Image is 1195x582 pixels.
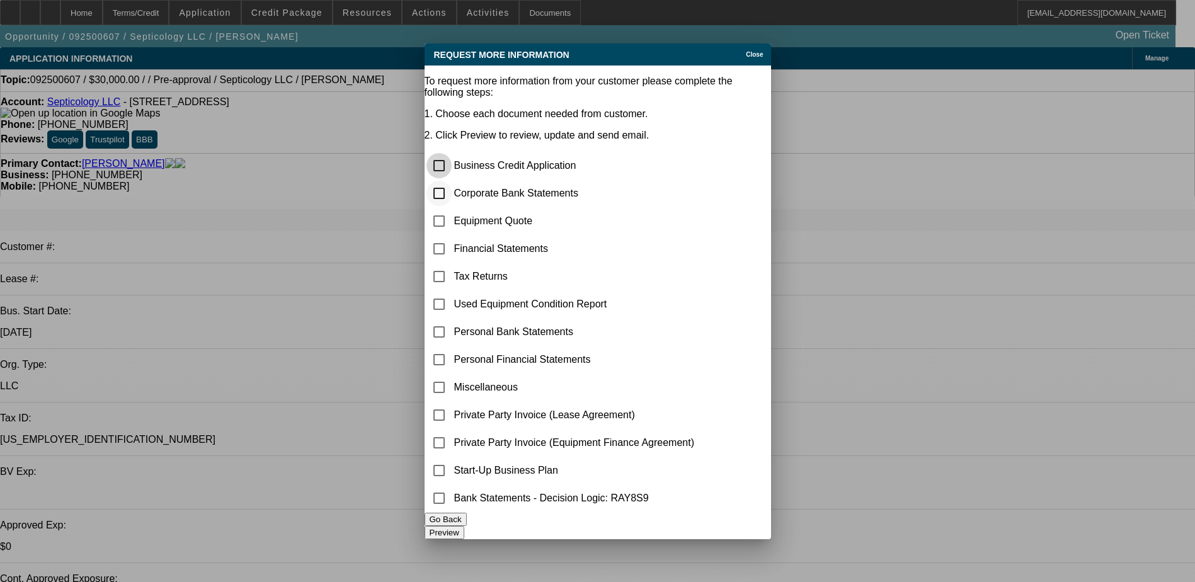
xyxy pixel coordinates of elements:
[454,374,695,401] td: Miscellaneous
[454,263,695,290] td: Tax Returns
[425,526,464,539] button: Preview
[454,319,695,345] td: Personal Bank Statements
[454,180,695,207] td: Corporate Bank Statements
[454,430,695,456] td: Private Party Invoice (Equipment Finance Agreement)
[454,236,695,262] td: Financial Statements
[425,513,467,526] button: Go Back
[454,457,695,484] td: Start-Up Business Plan
[425,76,771,98] p: To request more information from your customer please complete the following steps:
[454,485,695,511] td: Bank Statements - Decision Logic: RAY8S9
[454,291,695,317] td: Used Equipment Condition Report
[454,346,695,373] td: Personal Financial Statements
[425,108,771,120] p: 1. Choose each document needed from customer.
[454,208,695,234] td: Equipment Quote
[454,402,695,428] td: Private Party Invoice (Lease Agreement)
[746,51,763,58] span: Close
[454,152,695,179] td: Business Credit Application
[425,130,771,141] p: 2. Click Preview to review, update and send email.
[434,50,569,60] span: Request More Information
